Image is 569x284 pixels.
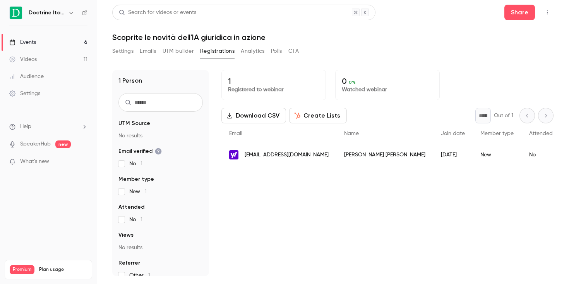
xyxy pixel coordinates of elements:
[163,45,194,57] button: UTM builder
[433,144,473,166] div: [DATE]
[145,189,147,194] span: 1
[129,272,150,279] span: Other
[141,161,142,166] span: 1
[480,131,514,136] span: Member type
[118,231,134,239] span: Views
[129,216,142,223] span: No
[271,45,282,57] button: Polls
[228,76,319,86] p: 1
[342,76,433,86] p: 0
[29,9,65,17] h6: Doctrine Italia
[118,244,203,251] p: No results
[200,45,235,57] button: Registrations
[349,80,356,85] span: 0 %
[129,188,147,196] span: New
[10,7,22,19] img: Doctrine Italia
[9,55,37,63] div: Videos
[118,147,162,155] span: Email verified
[119,9,196,17] div: Search for videos or events
[20,140,51,148] a: SpeakerHub
[141,217,142,222] span: 1
[342,86,433,94] p: Watched webinar
[148,273,150,278] span: 1
[118,119,150,127] span: UTM Source
[112,45,134,57] button: Settings
[78,158,87,165] iframe: Noticeable Trigger
[10,265,34,274] span: Premium
[9,38,36,46] div: Events
[336,144,433,166] div: [PERSON_NAME] [PERSON_NAME]
[229,131,242,136] span: Email
[20,158,49,166] span: What's new
[118,132,203,140] p: No results
[9,73,44,80] div: Audience
[118,119,203,279] section: facet-groups
[228,86,319,94] p: Registered to webinar
[441,131,465,136] span: Join date
[288,45,299,57] button: CTA
[20,123,31,131] span: Help
[504,5,535,20] button: Share
[118,175,154,183] span: Member type
[344,131,359,136] span: Name
[245,151,329,159] span: [EMAIL_ADDRESS][DOMAIN_NAME]
[9,90,40,97] div: Settings
[118,203,144,211] span: Attended
[118,76,142,85] h1: 1 Person
[241,45,265,57] button: Analytics
[9,123,87,131] li: help-dropdown-opener
[521,144,560,166] div: No
[140,45,156,57] button: Emails
[118,259,140,267] span: Referrer
[221,108,286,123] button: Download CSV
[39,267,87,273] span: Plan usage
[55,140,71,148] span: new
[494,112,513,119] p: Out of 1
[129,160,142,168] span: No
[112,33,554,42] h1: Scoprite le novità dell'IA giuridica in azione
[289,108,347,123] button: Create Lists
[529,131,553,136] span: Attended
[473,144,521,166] div: New
[229,150,238,159] img: yahoo.it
